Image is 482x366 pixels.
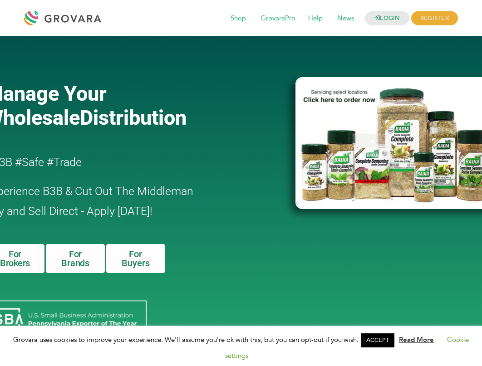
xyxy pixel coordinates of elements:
span: News [331,10,360,27]
a: Help [302,14,329,24]
span: Distribution [80,106,187,130]
a: For Brands [46,244,104,273]
span: REGISTER [411,11,458,25]
a: Shop [224,14,252,24]
a: Read More [399,335,434,344]
span: For Brands [57,249,93,268]
span: Shop [224,10,252,27]
span: GrovaraPro [254,10,302,27]
span: Grovara uses cookies to improve your experience. We'll assume you're ok with this, but you can op... [13,335,469,360]
a: GrovaraPro [254,14,302,24]
a: For Buyers [106,244,165,273]
span: Help [302,10,329,27]
a: Cookie settings [225,335,469,360]
a: ACCEPT [361,333,394,347]
a: LOGIN [365,11,409,25]
span: For Buyers [117,249,154,268]
a: News [331,14,360,24]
